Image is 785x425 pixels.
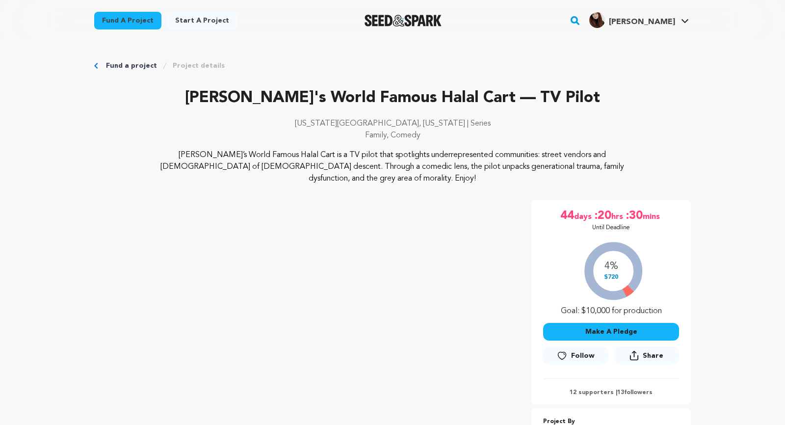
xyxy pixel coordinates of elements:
[592,224,630,232] p: Until Deadline
[643,208,662,224] span: mins
[94,12,161,29] a: Fund a project
[614,346,679,365] button: Share
[594,208,611,224] span: :20
[574,208,594,224] span: days
[617,390,624,396] span: 13
[94,86,691,110] p: [PERSON_NAME]'s World Famous Halal Cart — TV Pilot
[94,118,691,130] p: [US_STATE][GEOGRAPHIC_DATA], [US_STATE] | Series
[611,208,625,224] span: hrs
[571,351,595,361] span: Follow
[167,12,237,29] a: Start a project
[589,12,675,28] div: Kate F.'s Profile
[625,208,643,224] span: :30
[365,15,442,27] a: Seed&Spark Homepage
[643,351,663,361] span: Share
[543,389,679,397] p: 12 supporters | followers
[587,10,691,28] a: Kate F.'s Profile
[154,149,631,185] p: [PERSON_NAME]’s World Famous Halal Cart is a TV pilot that spotlights underrepresented communitie...
[614,346,679,369] span: Share
[106,61,157,71] a: Fund a project
[94,130,691,141] p: Family, Comedy
[609,18,675,26] span: [PERSON_NAME]
[365,15,442,27] img: Seed&Spark Logo Dark Mode
[173,61,225,71] a: Project details
[543,323,679,341] button: Make A Pledge
[94,61,691,71] div: Breadcrumb
[560,208,574,224] span: 44
[587,10,691,31] span: Kate F.'s Profile
[589,12,605,28] img: 323dd878e9a1f51f.png
[543,347,608,365] button: Follow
